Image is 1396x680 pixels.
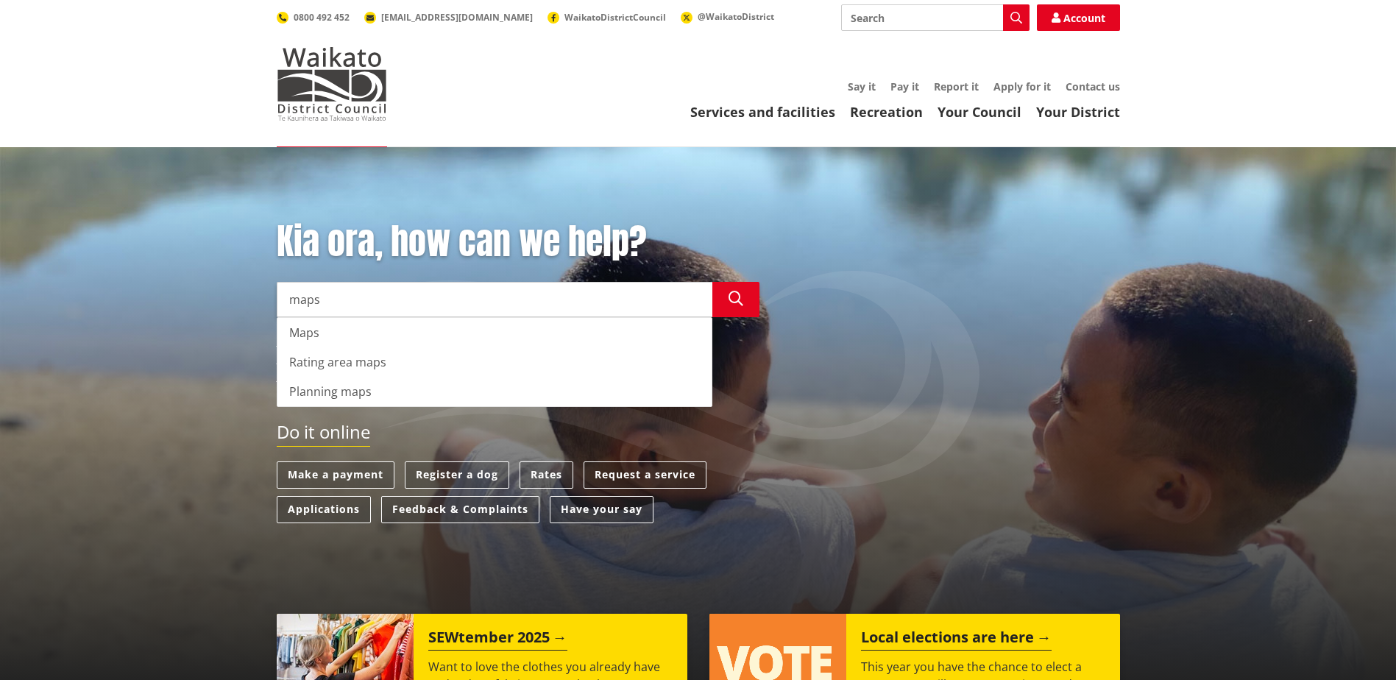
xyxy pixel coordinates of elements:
span: WaikatoDistrictCouncil [564,11,666,24]
a: Feedback & Complaints [381,496,539,523]
div: Planning maps [277,377,712,406]
a: Services and facilities [690,103,835,121]
h2: Do it online [277,422,370,447]
h1: Kia ora, how can we help? [277,221,759,263]
a: Register a dog [405,461,509,489]
a: Report it [934,79,979,93]
a: Account [1037,4,1120,31]
a: 0800 492 452 [277,11,350,24]
a: Your Council [938,103,1021,121]
a: Recreation [850,103,923,121]
span: @WaikatoDistrict [698,10,774,23]
div: Rating area maps [277,347,712,377]
a: Have your say [550,496,653,523]
span: [EMAIL_ADDRESS][DOMAIN_NAME] [381,11,533,24]
a: [EMAIL_ADDRESS][DOMAIN_NAME] [364,11,533,24]
img: Waikato District Council - Te Kaunihera aa Takiwaa o Waikato [277,47,387,121]
a: Contact us [1066,79,1120,93]
a: Applications [277,496,371,523]
a: Request a service [584,461,706,489]
iframe: Messenger Launcher [1328,618,1381,671]
a: Pay it [890,79,919,93]
div: Maps [277,318,712,347]
h2: SEWtember 2025 [428,628,567,651]
a: Make a payment [277,461,394,489]
a: Your District [1036,103,1120,121]
input: Search input [277,282,712,317]
input: Search input [841,4,1030,31]
a: Apply for it [993,79,1051,93]
a: @WaikatoDistrict [681,10,774,23]
a: Say it [848,79,876,93]
h2: Local elections are here [861,628,1052,651]
a: Rates [520,461,573,489]
a: WaikatoDistrictCouncil [548,11,666,24]
span: 0800 492 452 [294,11,350,24]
